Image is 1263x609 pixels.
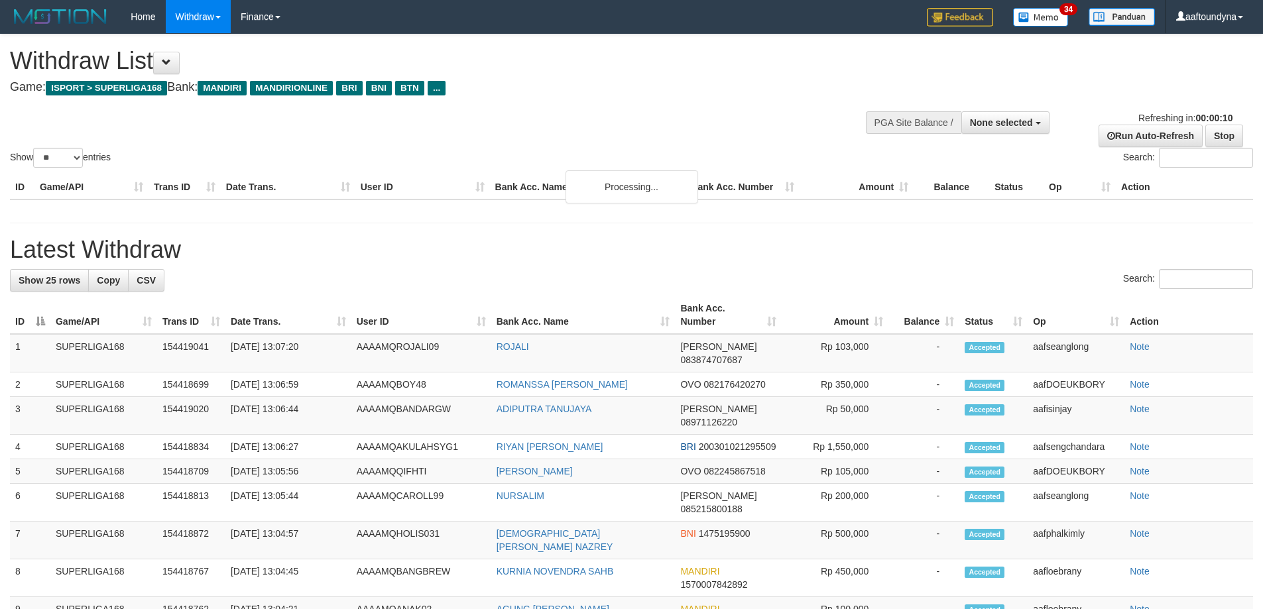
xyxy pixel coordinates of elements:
th: Balance [914,175,989,199]
th: Action [1124,296,1253,334]
span: Accepted [965,342,1004,353]
td: AAAAMQBANGBREW [351,559,491,597]
th: Bank Acc. Number: activate to sort column ascending [675,296,782,334]
td: 154418767 [157,559,225,597]
th: Game/API [34,175,149,199]
span: Copy 200301021295509 to clipboard [699,441,776,452]
a: KURNIA NOVENDRA SAHB [497,566,614,577]
td: [DATE] 13:05:44 [225,484,351,522]
td: AAAAMQBANDARGW [351,397,491,435]
td: - [888,559,959,597]
span: BRI [680,441,695,452]
td: 8 [10,559,50,597]
a: RIYAN [PERSON_NAME] [497,441,603,452]
td: Rp 103,000 [782,334,888,372]
th: Op [1044,175,1116,199]
div: PGA Site Balance / [866,111,961,134]
img: MOTION_logo.png [10,7,111,27]
th: ID: activate to sort column descending [10,296,50,334]
th: Bank Acc. Number [686,175,800,199]
td: SUPERLIGA168 [50,559,157,597]
th: Amount: activate to sort column ascending [782,296,888,334]
td: Rp 350,000 [782,372,888,397]
span: Copy 08971126220 to clipboard [680,417,737,427]
td: AAAAMQCAROLL99 [351,484,491,522]
span: Show 25 rows [19,275,80,286]
span: BNI [366,81,392,95]
td: aafisinjay [1028,397,1124,435]
a: ROMANSSA [PERSON_NAME] [497,379,628,390]
span: Copy 1475195900 to clipboard [699,528,751,539]
td: SUPERLIGA168 [50,435,157,459]
a: Note [1130,528,1150,539]
th: Date Trans.: activate to sort column ascending [225,296,351,334]
td: aafseanglong [1028,334,1124,372]
th: Status: activate to sort column ascending [959,296,1028,334]
td: - [888,484,959,522]
a: Note [1130,404,1150,414]
td: aafsengchandara [1028,435,1124,459]
span: CSV [137,275,156,286]
td: aafDOEUKBORY [1028,372,1124,397]
span: MANDIRI [680,566,719,577]
th: Game/API: activate to sort column ascending [50,296,157,334]
td: 5 [10,459,50,484]
strong: 00:00:10 [1195,113,1233,123]
a: Note [1130,490,1150,501]
label: Show entries [10,148,111,168]
td: AAAAMQBOY48 [351,372,491,397]
input: Search: [1159,269,1253,289]
td: AAAAMQAKULAHSYG1 [351,435,491,459]
select: Showentries [33,148,83,168]
td: SUPERLIGA168 [50,459,157,484]
td: Rp 500,000 [782,522,888,559]
th: Status [989,175,1044,199]
td: 154418834 [157,435,225,459]
th: Action [1116,175,1253,199]
td: Rp 1,550,000 [782,435,888,459]
th: Amount [800,175,914,199]
span: Accepted [965,380,1004,391]
a: [DEMOGRAPHIC_DATA][PERSON_NAME] NAZREY [497,528,613,552]
a: Note [1130,379,1150,390]
td: aafseanglong [1028,484,1124,522]
span: Copy 082176420270 to clipboard [703,379,765,390]
h1: Withdraw List [10,48,829,74]
td: [DATE] 13:04:57 [225,522,351,559]
td: [DATE] 13:07:20 [225,334,351,372]
td: 154418813 [157,484,225,522]
td: 154418709 [157,459,225,484]
a: ADIPUTRA TANUJAYA [497,404,592,414]
span: Copy 1570007842892 to clipboard [680,579,747,590]
a: CSV [128,269,164,292]
span: Accepted [965,529,1004,540]
span: Copy 082245867518 to clipboard [703,466,765,476]
span: Accepted [965,467,1004,478]
a: [PERSON_NAME] [497,466,573,476]
button: None selected [961,111,1050,134]
span: BRI [336,81,362,95]
td: [DATE] 13:05:56 [225,459,351,484]
span: OVO [680,379,701,390]
td: - [888,334,959,372]
td: - [888,372,959,397]
td: aafphalkimly [1028,522,1124,559]
span: Accepted [965,442,1004,453]
a: Note [1130,466,1150,476]
span: Accepted [965,491,1004,502]
td: aafDOEUKBORY [1028,459,1124,484]
td: SUPERLIGA168 [50,522,157,559]
td: - [888,435,959,459]
span: Accepted [965,567,1004,578]
a: Copy [88,269,129,292]
td: [DATE] 13:06:44 [225,397,351,435]
td: Rp 200,000 [782,484,888,522]
td: 4 [10,435,50,459]
h4: Game: Bank: [10,81,829,94]
td: - [888,522,959,559]
th: User ID [355,175,490,199]
span: Copy 083874707687 to clipboard [680,355,742,365]
span: OVO [680,466,701,476]
span: BNI [680,528,695,539]
th: Bank Acc. Name: activate to sort column ascending [491,296,676,334]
